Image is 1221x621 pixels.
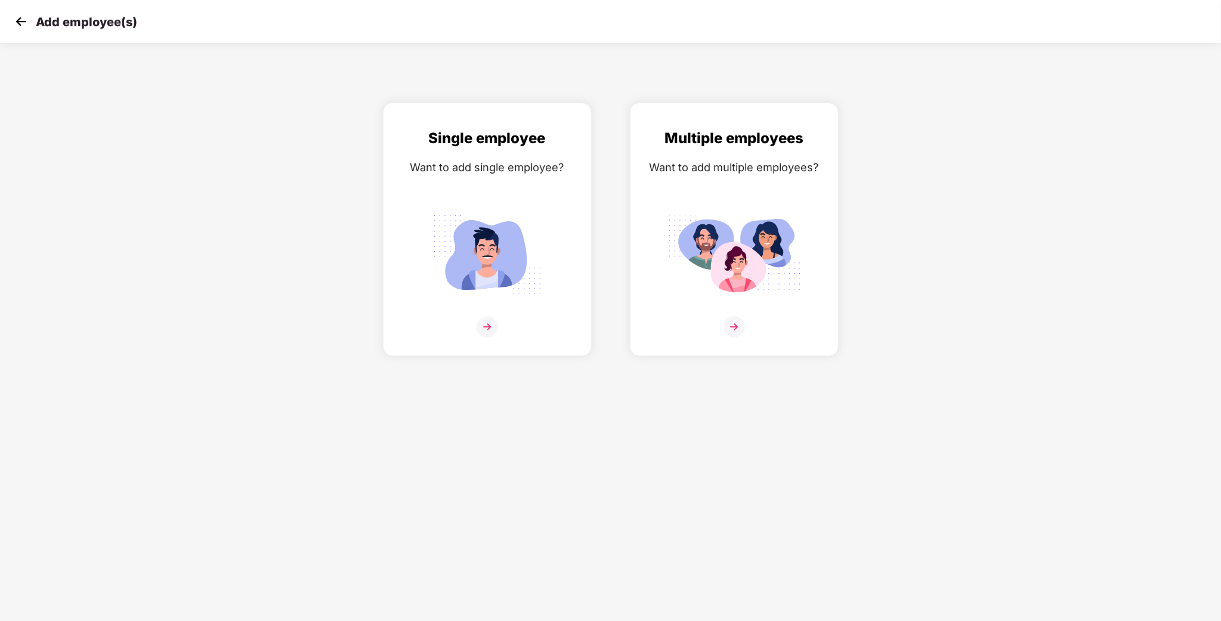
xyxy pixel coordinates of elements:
img: svg+xml;base64,PHN2ZyB4bWxucz0iaHR0cDovL3d3dy53My5vcmcvMjAwMC9zdmciIGlkPSJTaW5nbGVfZW1wbG95ZWUiIH... [421,208,554,301]
p: Add employee(s) [36,15,137,29]
img: svg+xml;base64,PHN2ZyB4bWxucz0iaHR0cDovL3d3dy53My5vcmcvMjAwMC9zdmciIHdpZHRoPSIzNiIgaGVpZ2h0PSIzNi... [477,316,498,338]
div: Want to add single employee? [395,159,579,176]
div: Multiple employees [642,127,826,150]
div: Single employee [395,127,579,150]
img: svg+xml;base64,PHN2ZyB4bWxucz0iaHR0cDovL3d3dy53My5vcmcvMjAwMC9zdmciIGlkPSJNdWx0aXBsZV9lbXBsb3llZS... [667,208,801,301]
div: Want to add multiple employees? [642,159,826,176]
img: svg+xml;base64,PHN2ZyB4bWxucz0iaHR0cDovL3d3dy53My5vcmcvMjAwMC9zdmciIHdpZHRoPSIzMCIgaGVpZ2h0PSIzMC... [12,13,30,30]
img: svg+xml;base64,PHN2ZyB4bWxucz0iaHR0cDovL3d3dy53My5vcmcvMjAwMC9zdmciIHdpZHRoPSIzNiIgaGVpZ2h0PSIzNi... [724,316,745,338]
